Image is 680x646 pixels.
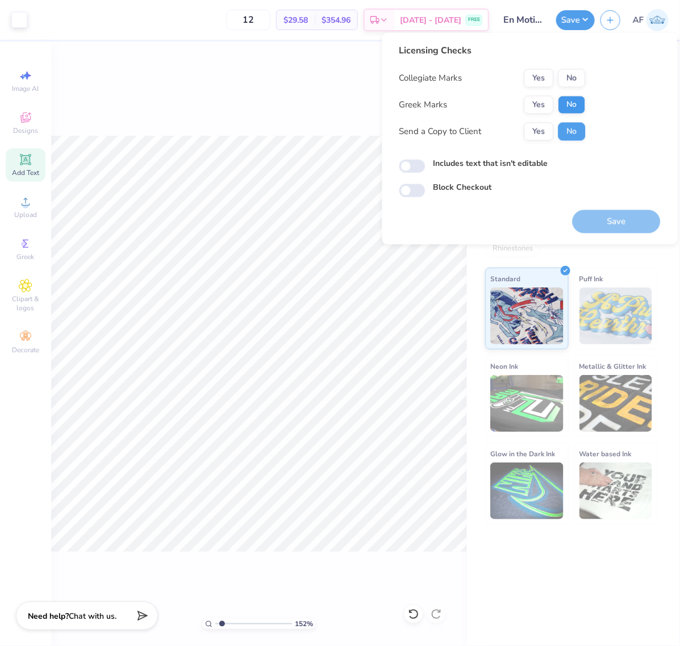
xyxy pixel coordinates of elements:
span: Puff Ink [579,273,603,285]
strong: Need help? [28,611,69,622]
span: Greek [17,252,35,261]
input: – – [226,10,270,30]
span: Glow in the Dark Ink [490,448,555,460]
span: 152 % [295,619,313,629]
span: Upload [14,210,37,219]
span: FREE [468,16,480,24]
button: No [558,123,586,141]
button: Yes [524,69,554,87]
div: Rhinestones [485,240,540,257]
span: Designs [13,126,38,135]
span: [DATE] - [DATE] [400,14,461,26]
span: $354.96 [322,14,351,26]
img: Ana Francesca Bustamante [646,9,669,31]
span: $29.58 [283,14,308,26]
button: Save [556,10,595,30]
img: Glow in the Dark Ink [490,462,564,519]
div: Collegiate Marks [399,72,462,85]
img: Water based Ink [579,462,653,519]
span: Water based Ink [579,448,632,460]
span: Add Text [12,168,39,177]
img: Neon Ink [490,375,564,432]
span: Neon Ink [490,360,518,372]
label: Includes text that isn't editable [433,158,548,170]
button: No [558,96,586,114]
label: Block Checkout [433,182,492,194]
button: Yes [524,123,554,141]
button: Yes [524,96,554,114]
input: Untitled Design [495,9,550,31]
span: Chat with us. [69,611,116,622]
div: Send a Copy to Client [399,125,482,138]
div: Greek Marks [399,98,448,111]
span: AF [633,14,644,27]
span: Image AI [12,84,39,93]
img: Puff Ink [579,287,653,344]
span: Clipart & logos [6,294,45,312]
img: Metallic & Glitter Ink [579,375,653,432]
a: AF [633,9,669,31]
div: Licensing Checks [399,44,586,58]
img: Standard [490,287,564,344]
span: Standard [490,273,520,285]
button: No [558,69,586,87]
span: Decorate [12,345,39,355]
span: Metallic & Glitter Ink [579,360,646,372]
